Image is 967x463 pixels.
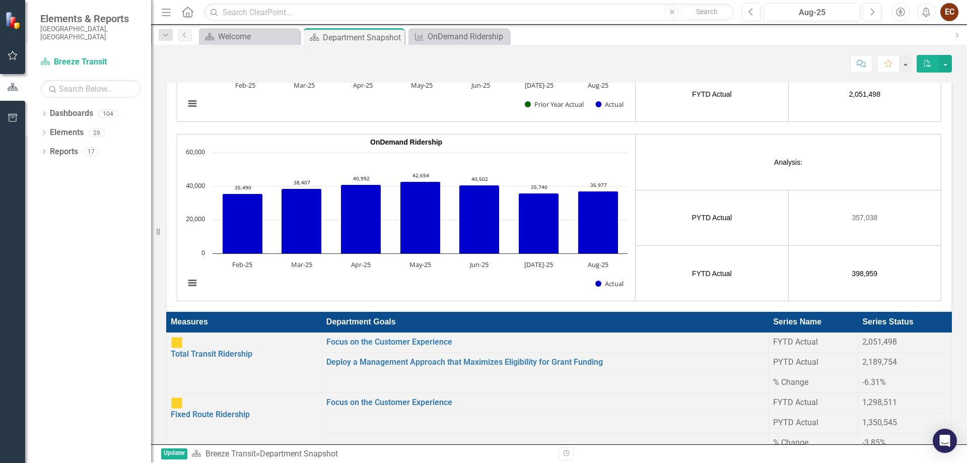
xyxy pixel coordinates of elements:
a: Total Transit Ridership [171,349,252,359]
text: May-25 [411,81,433,90]
text: Mar-25 [291,260,312,269]
span: FYTD Actual [773,398,818,407]
div: 17 [83,148,99,156]
text: Apr-25 [351,260,371,269]
text: 0 [201,248,205,257]
td: 398,959 [788,246,941,301]
text: 40,000 [186,181,205,190]
button: View chart menu, Chart [185,97,199,111]
button: Show Actual [595,279,624,289]
text: 35,490 [235,184,251,191]
path: Jun-25, 40,502. Actual. [459,185,500,254]
div: Department Snapshot [260,449,338,458]
text: Mar-25 [294,81,315,90]
span: PYTD Actual [773,357,818,367]
img: ClearPoint Strategy [5,12,23,29]
span: 1,298,511 [862,398,897,407]
div: 104 [98,109,118,118]
a: Breeze Transit [40,56,141,68]
text: May-25 [409,260,431,269]
text: [DATE]-25 [525,81,554,90]
span: 357,038 [852,214,877,222]
img: Caution [171,397,183,409]
button: Aug-25 [764,3,860,21]
button: Show Prior Year Actual [525,99,585,109]
td: FYTD Actual [636,246,788,301]
a: Welcome [201,30,297,43]
path: Apr-25, 40,992. Actual. [341,185,381,254]
a: OnDemand Ridership [411,30,507,43]
text: Feb-25 [232,260,252,269]
span: Elements & Reports [40,13,141,25]
button: Search [681,5,732,19]
td: PYTD Actual [636,190,788,245]
td: 2,051,498 [788,67,941,122]
text: 60,000 [186,147,205,156]
text: Aug-25 [588,260,608,269]
td: Double-Click to Edit Right Click for Context Menu [322,353,769,373]
span: OnDemand Ridership [370,138,442,146]
text: Aug-25 [588,81,608,90]
div: Series Status [862,316,947,328]
td: Analysis: [636,135,941,190]
td: Double-Click to Edit Right Click for Context Menu [322,333,769,353]
div: 29 [89,128,105,137]
a: Dashboards [50,108,93,119]
text: Feb-25 [235,81,255,90]
text: [DATE]-25 [524,260,553,269]
a: Focus on the Customer Experience [326,398,452,407]
td: FYTD Actual [636,67,788,122]
span: 2,051,498 [862,337,897,347]
text: 35,740 [531,183,547,190]
input: Search Below... [40,80,141,98]
a: Reports [50,146,78,158]
span: % Change [773,438,808,447]
button: EC [940,3,958,21]
img: Caution [171,337,183,349]
div: » [191,448,551,460]
span: PYTD Actual [773,418,818,427]
text: 36,977 [590,181,607,188]
text: 40,992 [353,175,370,182]
div: Welcome [218,30,297,43]
span: Updater [161,448,187,460]
text: 20,000 [186,214,205,223]
text: 38,407 [294,179,310,186]
svg: Interactive chart [180,148,633,299]
td: Double-Click to Edit Right Click for Context Menu [322,392,769,413]
div: OnDemand Ridership [428,30,507,43]
span: -3.85% [862,438,886,447]
button: Show Actual [595,99,624,109]
input: Search ClearPoint... [204,4,734,21]
a: Fixed Route Ridership [171,410,250,419]
path: Jul-25, 35,740. Actual. [519,193,559,254]
button: View chart menu, Chart [185,276,199,290]
text: 42,654 [412,172,429,179]
span: 2,189,754 [862,357,897,367]
div: Department Goals [326,316,765,328]
span: 1,350,545 [862,418,897,427]
a: Elements [50,127,84,139]
span: Search [696,8,718,16]
path: Feb-25, 35,490. Actual. [223,194,263,254]
td: Double-Click to Edit Right Click for Context Menu [167,392,322,453]
path: Aug-25, 36,977. Actual. [578,191,618,254]
text: Apr-25 [353,81,373,90]
span: % Change [773,377,808,387]
path: May-25, 42,654. Actual. [400,182,441,254]
text: 40,502 [471,175,488,182]
text: Jun-25 [470,81,490,90]
div: Chart. Highcharts interactive chart. [180,147,633,298]
span: -6.31% [862,377,886,387]
a: Deploy a Management Approach that Maximizes Eligibility for Grant Funding [326,357,603,367]
span: FYTD Actual [773,337,818,347]
div: Series Name [773,316,854,328]
td: Double-Click to Edit Right Click for Context Menu [167,333,322,393]
small: [GEOGRAPHIC_DATA], [GEOGRAPHIC_DATA] [40,25,141,41]
div: Department Snapshot [323,31,402,44]
text: Jun-25 [469,260,489,269]
path: Mar-25, 38,407. Actual. [282,189,322,254]
div: Measures [171,316,318,328]
div: Aug-25 [767,7,857,19]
